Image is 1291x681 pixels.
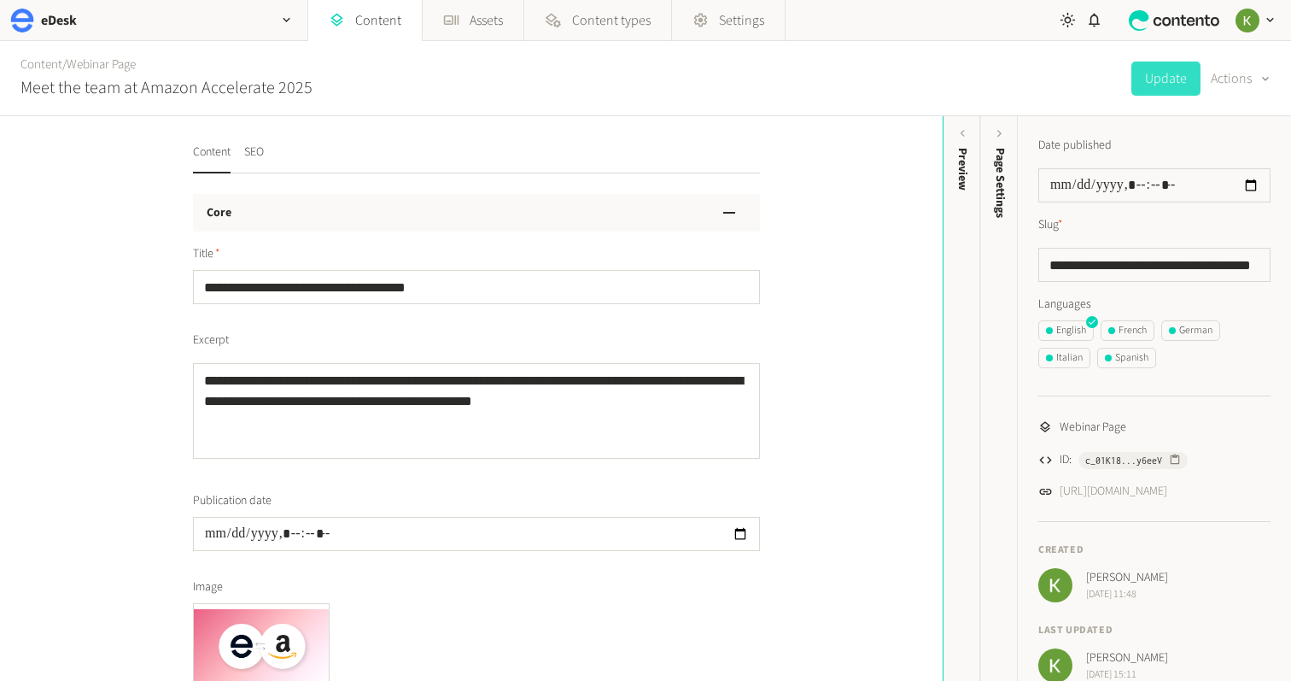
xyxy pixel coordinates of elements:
a: Content [20,56,62,73]
img: Keelin Terry [1038,568,1072,602]
div: Spanish [1105,350,1148,366]
img: eDesk [10,9,34,32]
span: / [62,56,67,73]
button: French [1101,320,1154,341]
span: Settings [719,10,764,31]
h2: Meet the team at Amazon Accelerate 2025 [20,75,313,101]
button: Spanish [1097,348,1156,368]
button: SEO [244,144,264,173]
span: Excerpt [193,332,229,349]
div: French [1108,323,1147,338]
span: Title [193,245,220,263]
span: [PERSON_NAME] [1086,569,1168,587]
button: Actions [1211,62,1271,96]
a: [URL][DOMAIN_NAME] [1060,483,1167,501]
span: Page Settings [991,148,1009,218]
h2: eDesk [41,10,77,31]
span: Image [193,578,223,596]
div: German [1169,323,1212,338]
span: Publication date [193,492,272,510]
span: [PERSON_NAME] [1086,649,1168,667]
h4: Created [1038,543,1271,558]
h4: Last updated [1038,623,1271,638]
h3: Core [207,204,231,222]
div: English [1046,323,1086,338]
span: [DATE] 11:48 [1086,587,1168,602]
button: English [1038,320,1094,341]
div: Preview [954,148,972,191]
button: c_01K18...y6eeV [1078,452,1188,469]
button: German [1161,320,1220,341]
button: Content [193,144,231,173]
button: Italian [1038,348,1090,368]
span: ID: [1060,451,1072,469]
button: Update [1131,62,1200,96]
div: Italian [1046,350,1083,366]
a: Webinar Page [67,56,136,73]
label: Languages [1038,296,1271,314]
label: Date published [1038,137,1112,155]
img: Keelin Terry [1236,9,1259,32]
label: Slug [1038,216,1063,234]
span: c_01K18...y6eeV [1085,453,1162,468]
span: Content types [572,10,651,31]
span: Webinar Page [1060,419,1126,437]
